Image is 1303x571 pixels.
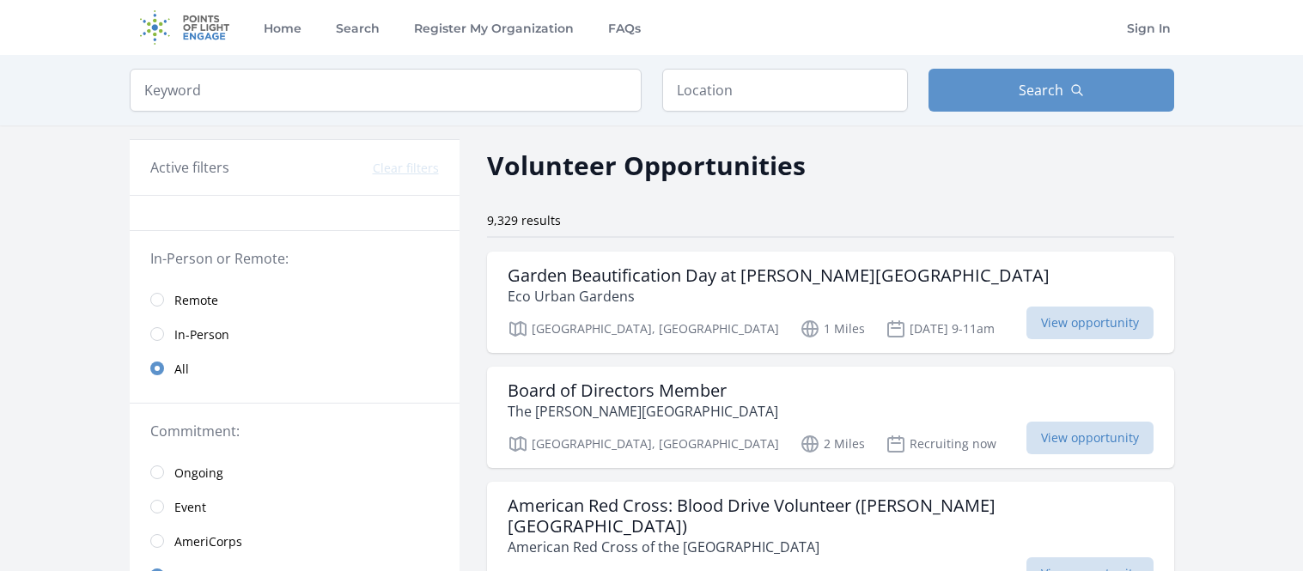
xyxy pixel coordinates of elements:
p: 2 Miles [800,434,865,454]
span: All [174,361,189,378]
button: Search [929,69,1174,112]
p: The [PERSON_NAME][GEOGRAPHIC_DATA] [508,401,778,422]
a: Remote [130,282,460,317]
span: In-Person [174,326,229,343]
a: Ongoing [130,455,460,489]
p: [GEOGRAPHIC_DATA], [GEOGRAPHIC_DATA] [508,434,779,454]
input: Location [662,69,908,112]
a: All [130,351,460,386]
span: AmeriCorps [174,533,242,550]
a: Board of Directors Member The [PERSON_NAME][GEOGRAPHIC_DATA] [GEOGRAPHIC_DATA], [GEOGRAPHIC_DATA]... [487,367,1174,468]
h3: American Red Cross: Blood Drive Volunteer ([PERSON_NAME][GEOGRAPHIC_DATA]) [508,495,1154,537]
span: Search [1019,80,1063,100]
a: Garden Beautification Day at [PERSON_NAME][GEOGRAPHIC_DATA] Eco Urban Gardens [GEOGRAPHIC_DATA], ... [487,252,1174,353]
a: In-Person [130,317,460,351]
h3: Garden Beautification Day at [PERSON_NAME][GEOGRAPHIC_DATA] [508,265,1050,286]
legend: Commitment: [150,421,439,441]
p: 1 Miles [800,319,865,339]
legend: In-Person or Remote: [150,248,439,269]
span: Remote [174,292,218,309]
p: [DATE] 9-11am [886,319,995,339]
span: View opportunity [1026,307,1154,339]
span: View opportunity [1026,422,1154,454]
h3: Active filters [150,157,229,178]
a: Event [130,489,460,524]
span: 9,329 results [487,212,561,228]
span: Event [174,499,206,516]
p: Recruiting now [886,434,996,454]
h3: Board of Directors Member [508,380,778,401]
p: American Red Cross of the [GEOGRAPHIC_DATA] [508,537,1154,557]
h2: Volunteer Opportunities [487,146,806,185]
p: Eco Urban Gardens [508,286,1050,307]
input: Keyword [130,69,642,112]
p: [GEOGRAPHIC_DATA], [GEOGRAPHIC_DATA] [508,319,779,339]
button: Clear filters [373,160,439,177]
span: Ongoing [174,465,223,482]
a: AmeriCorps [130,524,460,558]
